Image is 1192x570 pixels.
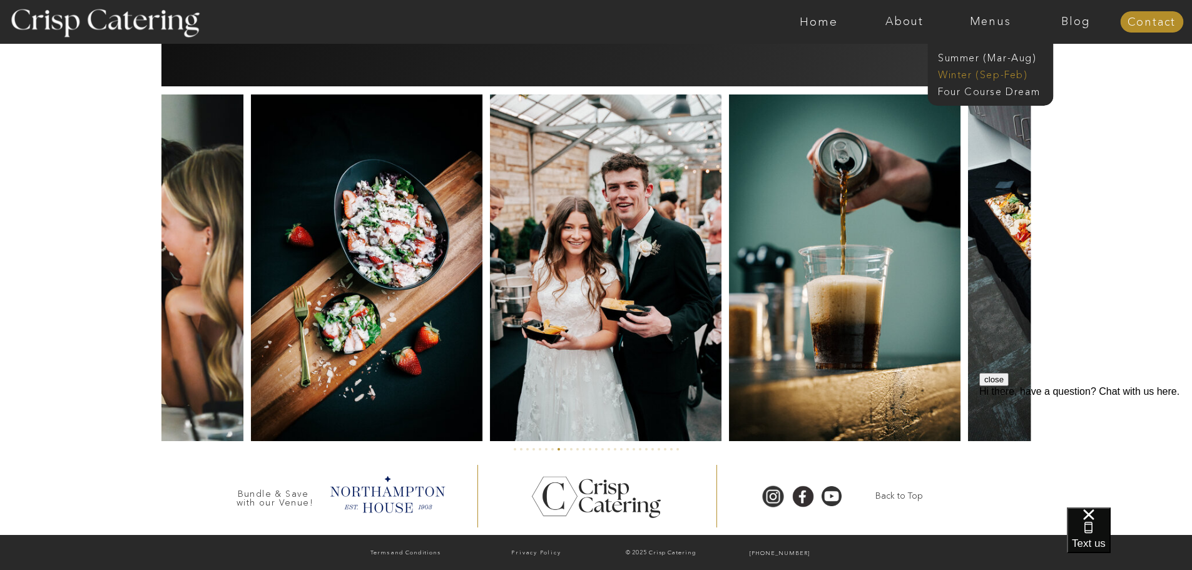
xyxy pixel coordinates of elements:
a: Winter (Sep-Feb) [938,68,1041,79]
a: Menus [947,16,1033,28]
li: Page dot 1 [514,448,516,450]
a: Contact [1120,16,1183,29]
a: Privacy Policy [473,547,600,559]
a: Back to Top [860,490,939,502]
li: Page dot 2 [520,448,522,450]
a: Four Course Dream [938,84,1050,96]
h3: Bundle & Save with our Venue! [232,489,318,501]
li: Page dot 27 [676,448,679,450]
a: Home [776,16,862,28]
a: Terms and Conditions [342,547,469,560]
a: [PHONE_NUMBER] [723,547,837,560]
li: Page dot 26 [670,448,673,450]
iframe: podium webchat widget bubble [1067,507,1192,570]
a: About [862,16,947,28]
iframe: podium webchat widget prompt [979,373,1192,523]
a: Blog [1033,16,1119,28]
a: Summer (Mar-Aug) [938,51,1050,63]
